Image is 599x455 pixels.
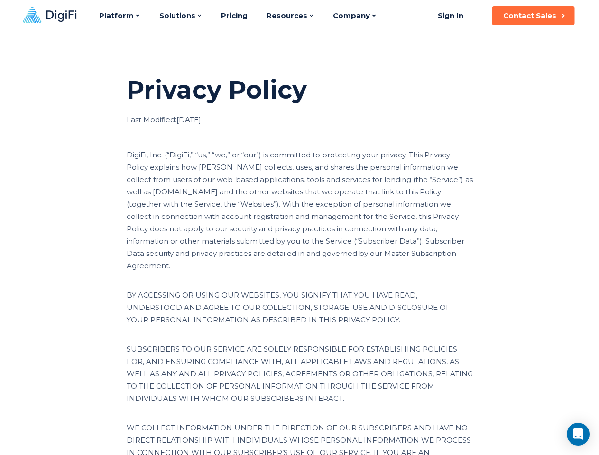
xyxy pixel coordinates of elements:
[492,6,574,25] button: Contact Sales
[127,114,473,126] div: Last Modified: [DATE]
[127,149,473,272] div: DigiFi, Inc. (“DigiFi,” “us,” “we,” or “our”) is committed to protecting your privacy. This Priva...
[426,6,475,25] a: Sign In
[127,343,473,405] div: SUBSCRIBERS TO OUR SERVICE ARE SOLELY RESPONSIBLE FOR ESTABLISHING POLICIES FOR, AND ENSURING COM...
[503,11,556,20] div: Contact Sales
[127,289,473,326] div: BY ACCESSING OR USING OUR WEBSITES, YOU SIGNIFY THAT YOU HAVE READ, UNDERSTOOD AND AGREE TO OUR C...
[127,76,473,104] div: Privacy Policy
[567,423,590,446] div: Open Intercom Messenger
